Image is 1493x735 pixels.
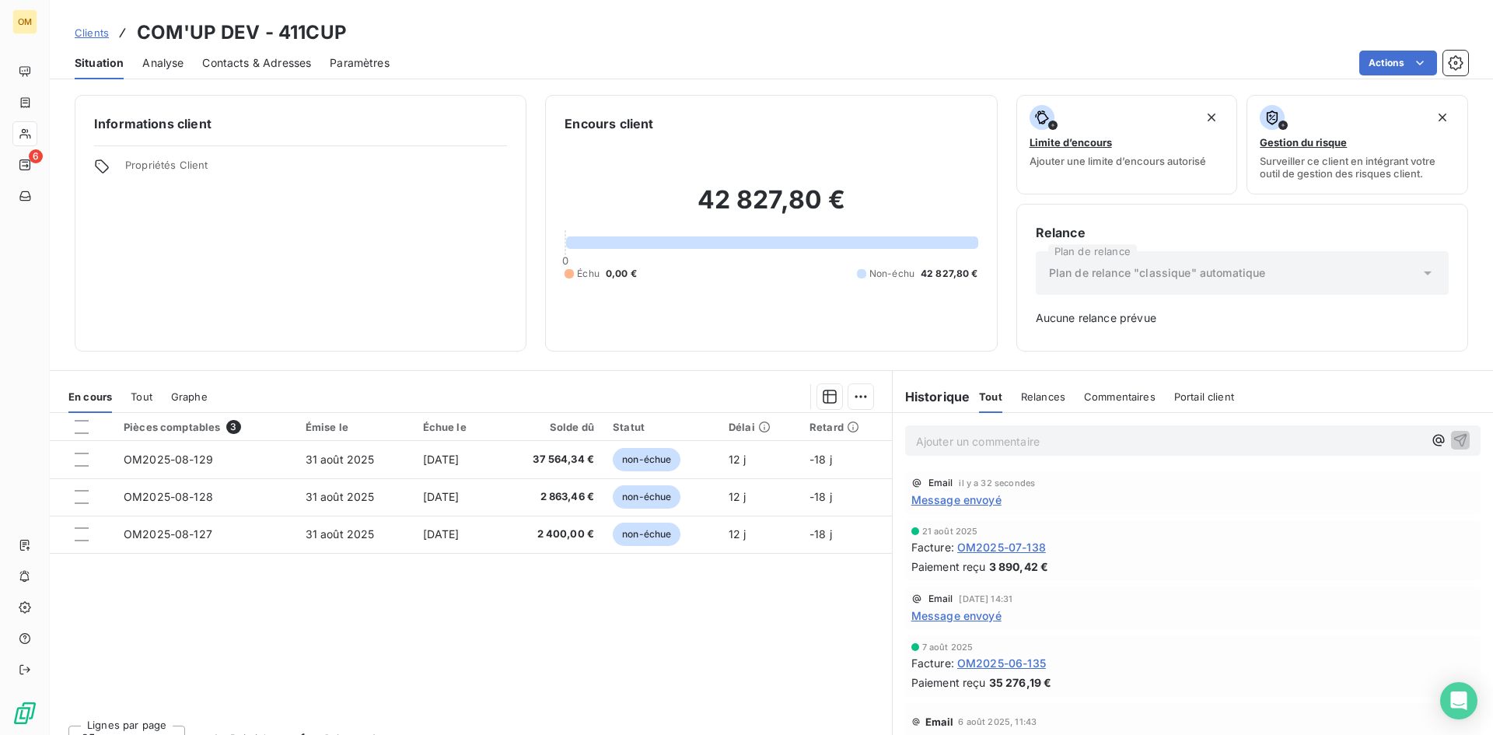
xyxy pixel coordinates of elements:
[921,267,978,281] span: 42 827,80 €
[423,453,460,466] span: [DATE]
[911,558,986,575] span: Paiement reçu
[124,453,213,466] span: OM2025-08-129
[1021,390,1065,403] span: Relances
[957,655,1046,671] span: OM2025-06-135
[613,523,680,546] span: non-échue
[928,478,953,488] span: Email
[809,527,832,541] span: -18 j
[809,490,832,503] span: -18 j
[989,674,1052,691] span: 35 276,19 €
[565,184,977,231] h2: 42 827,80 €
[506,452,594,467] span: 37 564,34 €
[506,527,594,542] span: 2 400,00 €
[125,159,507,180] span: Propriétés Client
[1260,136,1347,149] span: Gestion du risque
[1030,136,1112,149] span: Limite d’encours
[911,492,1002,508] span: Message envoyé
[171,390,208,403] span: Graphe
[989,558,1049,575] span: 3 890,42 €
[809,421,883,433] div: Retard
[911,539,954,555] span: Facture :
[922,642,974,652] span: 7 août 2025
[29,149,43,163] span: 6
[226,420,240,434] span: 3
[94,114,507,133] h6: Informations client
[1049,265,1266,281] span: Plan de relance "classique" automatique
[202,55,311,71] span: Contacts & Adresses
[613,421,710,433] div: Statut
[75,25,109,40] a: Clients
[423,490,460,503] span: [DATE]
[306,453,375,466] span: 31 août 2025
[1036,310,1449,326] span: Aucune relance prévue
[577,267,600,281] span: Échu
[809,453,832,466] span: -18 j
[1030,155,1206,167] span: Ajouter une limite d’encours autorisé
[423,527,460,541] span: [DATE]
[1016,95,1238,194] button: Limite d’encoursAjouter une limite d’encours autorisé
[506,489,594,505] span: 2 863,46 €
[979,390,1002,403] span: Tout
[957,539,1046,555] span: OM2025-07-138
[142,55,184,71] span: Analyse
[1084,390,1156,403] span: Commentaires
[1036,223,1449,242] h6: Relance
[306,490,375,503] span: 31 août 2025
[565,114,653,133] h6: Encours client
[68,390,112,403] span: En cours
[306,421,404,433] div: Émise le
[124,420,287,434] div: Pièces comptables
[562,254,568,267] span: 0
[12,9,37,34] div: OM
[922,527,978,536] span: 21 août 2025
[1246,95,1468,194] button: Gestion du risqueSurveiller ce client en intégrant votre outil de gestion des risques client.
[958,717,1037,726] span: 6 août 2025, 11:43
[911,674,986,691] span: Paiement reçu
[911,655,954,671] span: Facture :
[606,267,637,281] span: 0,00 €
[330,55,390,71] span: Paramètres
[729,421,791,433] div: Délai
[423,421,488,433] div: Échue le
[306,527,375,541] span: 31 août 2025
[959,594,1012,604] span: [DATE] 14:31
[928,594,953,604] span: Email
[893,387,970,406] h6: Historique
[869,267,914,281] span: Non-échu
[1359,51,1437,75] button: Actions
[75,55,124,71] span: Situation
[75,26,109,39] span: Clients
[12,701,37,726] img: Logo LeanPay
[613,448,680,471] span: non-échue
[124,490,213,503] span: OM2025-08-128
[729,527,746,541] span: 12 j
[131,390,152,403] span: Tout
[1174,390,1234,403] span: Portail client
[124,527,212,541] span: OM2025-08-127
[729,490,746,503] span: 12 j
[925,716,954,728] span: Email
[959,478,1035,488] span: il y a 32 secondes
[506,421,594,433] div: Solde dû
[1260,155,1455,180] span: Surveiller ce client en intégrant votre outil de gestion des risques client.
[729,453,746,466] span: 12 j
[613,485,680,509] span: non-échue
[137,19,347,47] h3: COM'UP DEV - 411CUP
[1440,682,1477,719] div: Open Intercom Messenger
[911,607,1002,624] span: Message envoyé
